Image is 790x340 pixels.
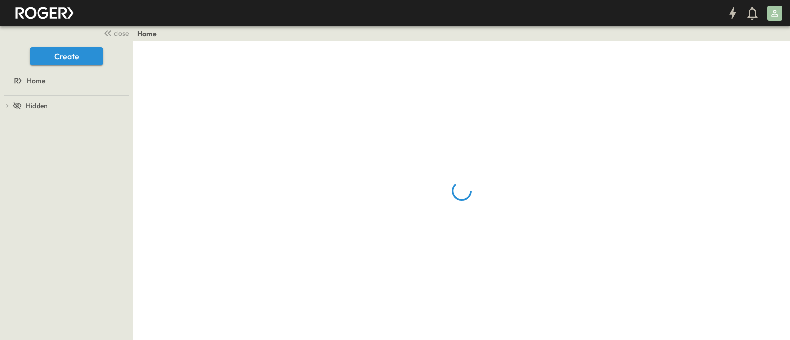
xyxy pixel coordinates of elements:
nav: breadcrumbs [137,29,162,38]
span: Hidden [26,101,48,111]
span: Home [27,76,45,86]
a: Home [137,29,157,38]
button: Create [30,47,103,65]
span: close [114,28,129,38]
button: close [99,26,131,39]
a: Home [2,74,129,88]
